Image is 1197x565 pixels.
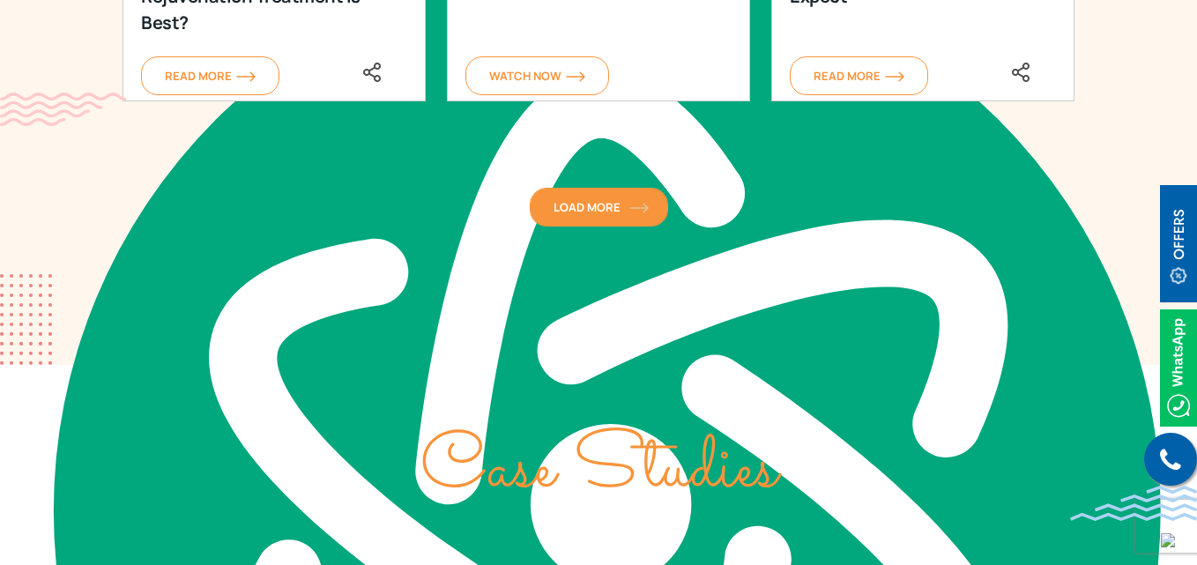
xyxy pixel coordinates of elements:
img: offerBt [1160,185,1197,302]
img: orange-arrow [236,71,256,82]
img: share [361,62,383,83]
span: Read More [814,68,904,84]
img: bluewave [1070,486,1197,521]
img: orange-arrow [885,71,904,82]
img: up-blue-arrow.svg [1161,533,1175,547]
a: Load Moreorange-arrow [530,188,668,227]
span: Load More [554,199,644,215]
a: <div class="socialicons"><span class="close_share"><i class="fa fa-close"></i></span> <a href="ht... [1010,62,1031,81]
img: Whatsappicon [1160,309,1197,427]
a: Read Moreorange-arrow [141,56,279,95]
img: orange-arrow [629,203,649,213]
a: <div class="socialicons"><span class="close_share"><i class="fa fa-close"></i></span> <a href="ht... [361,62,383,81]
img: share [1010,62,1031,83]
a: Read Moreorange-arrow [790,56,928,95]
a: Whatsappicon [1160,356,1197,375]
img: orange-arrow [566,71,585,82]
a: Watch Noworange-arrow [465,56,609,95]
span: Watch Now [489,68,585,84]
span: Case Studies [420,412,777,528]
span: Read More [165,68,256,84]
